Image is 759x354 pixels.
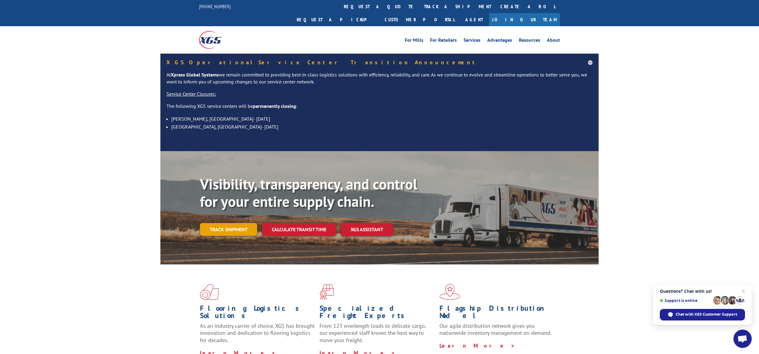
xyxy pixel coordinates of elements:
[439,342,515,349] a: Learn More >
[660,298,711,303] span: Support is online
[439,305,554,322] h1: Flagship Distribution Model
[199,3,231,9] a: [PHONE_NUMBER]
[166,103,593,115] p: The following XGS service centers will be :
[253,103,296,109] strong: permanently closing
[262,223,336,236] a: Calculate transit time
[166,91,216,97] u: Service Center Closures:
[660,309,745,320] span: Chat with XGS Customer Support
[166,60,593,65] h5: XGS Operational Service Center Transition Announcement
[320,322,435,349] p: From 123 overlength loads to delicate cargo, our experienced staff knows the best way to move you...
[463,38,481,44] a: Services
[200,284,219,300] img: xgs-icon-total-supply-chain-intelligence-red
[459,13,489,26] a: Agent
[676,312,737,317] span: Chat with XGS Customer Support
[292,13,380,26] a: Request a pickup
[171,123,593,131] li: [GEOGRAPHIC_DATA], [GEOGRAPHIC_DATA]- [DATE]
[200,223,257,236] a: Track shipment
[341,223,393,236] a: XGS ASSISTANT
[166,71,593,91] p: At we remain committed to providing best-in-class logistics solutions with efficiency, reliabilit...
[320,305,435,322] h1: Specialized Freight Experts
[733,330,752,348] a: Open chat
[320,284,334,300] img: xgs-icon-focused-on-flooring-red
[547,38,560,44] a: About
[660,289,745,294] span: Questions? Chat with us!
[487,38,512,44] a: Advantages
[200,322,315,344] span: As an industry carrier of choice, XGS has brought innovation and dedication to flooring logistics...
[430,38,457,44] a: For Retailers
[489,13,560,26] a: Join Our Team
[519,38,540,44] a: Resources
[200,175,417,211] b: Visibility, transparency, and control for your entire supply chain.
[171,115,593,123] li: [PERSON_NAME], [GEOGRAPHIC_DATA]- [DATE]
[171,72,219,78] strong: Xpress Global Systems
[439,322,551,337] span: Our agile distribution network gives you nationwide inventory management on demand.
[439,284,460,300] img: xgs-icon-flagship-distribution-model-red
[405,38,423,44] a: For Mills
[200,305,315,322] h1: Flooring Logistics Solutions
[380,13,459,26] a: Customer Portal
